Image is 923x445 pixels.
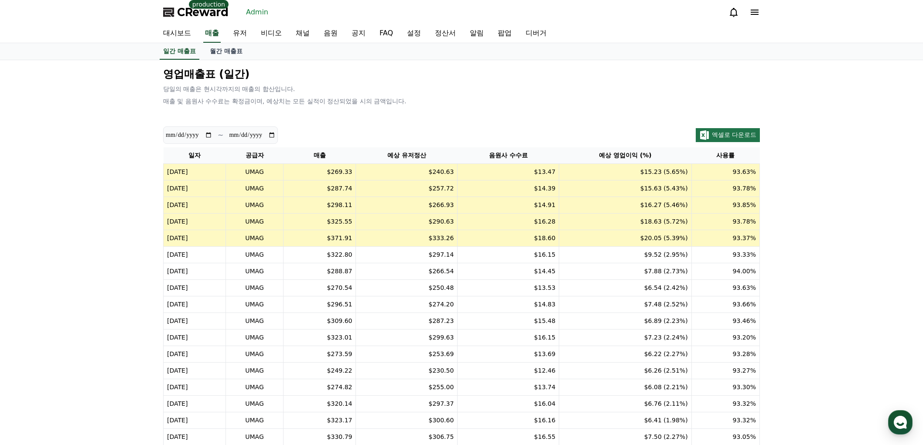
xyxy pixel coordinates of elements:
[691,263,759,280] td: 94.00%
[458,247,559,263] td: $16.15
[559,247,691,263] td: $9.52 (2.95%)
[164,379,226,396] td: [DATE]
[226,214,283,230] td: UMAG
[284,396,356,412] td: $320.14
[226,280,283,296] td: UMAG
[203,43,250,60] a: 월간 매출표
[164,396,226,412] td: [DATE]
[226,363,283,379] td: UMAG
[164,180,226,197] td: [DATE]
[559,263,691,280] td: $7.88 (2.73%)
[356,280,458,296] td: $250.48
[559,363,691,379] td: $6.26 (2.51%)
[373,24,400,43] a: FAQ
[284,280,356,296] td: $270.54
[164,313,226,330] td: [DATE]
[428,24,463,43] a: 정산서
[284,263,356,280] td: $288.87
[559,197,691,214] td: $16.27 (5.46%)
[226,247,283,263] td: UMAG
[356,263,458,280] td: $266.54
[160,43,199,60] a: 일간 매출표
[254,24,289,43] a: 비디오
[356,330,458,346] td: $299.63
[164,214,226,230] td: [DATE]
[458,346,559,363] td: $13.69
[559,214,691,230] td: $18.63 (5.72%)
[458,313,559,330] td: $15.48
[559,296,691,313] td: $7.48 (2.52%)
[691,164,759,180] td: 93.63%
[691,412,759,429] td: 93.32%
[317,24,345,43] a: 음원
[164,147,226,164] th: 일자
[356,363,458,379] td: $230.50
[163,67,760,81] p: 영업매출표 (일간)
[691,147,759,164] th: 사용률
[163,5,229,19] a: CReward
[284,164,356,180] td: $269.33
[226,330,283,346] td: UMAG
[226,164,283,180] td: UMAG
[226,346,283,363] td: UMAG
[164,330,226,346] td: [DATE]
[284,412,356,429] td: $323.17
[164,230,226,247] td: [DATE]
[559,313,691,330] td: $6.89 (2.23%)
[345,24,373,43] a: 공지
[156,24,198,43] a: 대시보드
[356,230,458,247] td: $333.26
[559,280,691,296] td: $6.54 (2.42%)
[458,330,559,346] td: $16.15
[356,164,458,180] td: $240.63
[691,180,759,197] td: 93.78%
[226,230,283,247] td: UMAG
[458,164,559,180] td: $13.47
[356,396,458,412] td: $297.37
[284,379,356,396] td: $274.82
[284,296,356,313] td: $296.51
[289,24,317,43] a: 채널
[356,197,458,214] td: $266.93
[458,379,559,396] td: $13.74
[458,180,559,197] td: $14.39
[284,363,356,379] td: $249.22
[458,147,559,164] th: 음원사 수수료
[164,280,226,296] td: [DATE]
[164,412,226,429] td: [DATE]
[559,330,691,346] td: $7.23 (2.24%)
[163,97,760,105] p: 매출 및 음원사 수수료는 확정금이며, 예상치는 모든 실적이 정산되었을 시의 금액입니다.
[226,412,283,429] td: UMAG
[691,247,759,263] td: 93.33%
[696,128,760,142] button: 엑셀로 다운로드
[164,296,226,313] td: [DATE]
[559,230,691,247] td: $20.05 (5.39%)
[163,85,760,93] p: 당일의 매출은 현시각까지의 매출의 합산입니다.
[226,24,254,43] a: 유저
[356,147,458,164] th: 예상 유저정산
[691,379,759,396] td: 93.30%
[458,197,559,214] td: $14.91
[226,396,283,412] td: UMAG
[284,247,356,263] td: $322.80
[284,147,356,164] th: 매출
[691,313,759,330] td: 93.46%
[243,5,272,19] a: Admin
[691,346,759,363] td: 93.28%
[164,263,226,280] td: [DATE]
[356,296,458,313] td: $274.20
[284,180,356,197] td: $287.74
[400,24,428,43] a: 설정
[226,197,283,214] td: UMAG
[559,379,691,396] td: $6.08 (2.21%)
[559,396,691,412] td: $6.76 (2.11%)
[164,363,226,379] td: [DATE]
[559,180,691,197] td: $15.63 (5.43%)
[559,346,691,363] td: $6.22 (2.27%)
[226,379,283,396] td: UMAG
[284,330,356,346] td: $323.01
[356,247,458,263] td: $297.14
[458,296,559,313] td: $14.83
[203,24,221,43] a: 매출
[284,313,356,330] td: $309.60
